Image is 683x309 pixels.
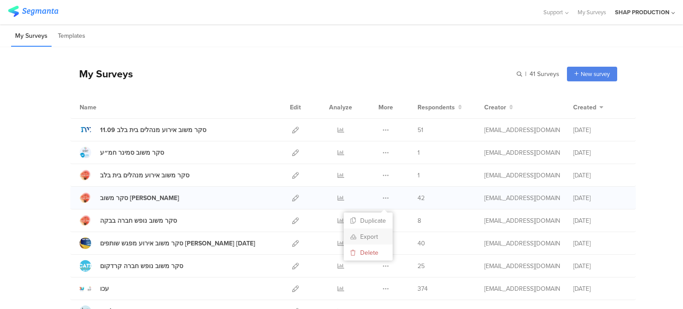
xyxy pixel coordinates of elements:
div: shapievents@gmail.com [484,171,560,180]
span: 25 [418,261,425,271]
div: shapievents@gmail.com [484,216,560,225]
span: 1 [418,171,420,180]
a: סקר משוב סמינר חמ״ע [80,147,164,158]
div: shapievents@gmail.com [484,148,560,157]
span: Creator [484,103,506,112]
span: 8 [418,216,421,225]
button: Created [573,103,603,112]
div: סקר משוב בצלאל [100,193,179,203]
div: shapievents@gmail.com [484,261,560,271]
a: עכו [80,283,109,294]
a: סקר משוב אירוע מפגש שותפים [PERSON_NAME] [DATE] [80,237,255,249]
div: [DATE] [573,216,627,225]
a: סקר משוב נופש חברה בבקה [80,215,177,226]
div: My Surveys [70,66,133,81]
a: סקר משוב אירוע מנהלים בית בלב [80,169,189,181]
span: 374 [418,284,428,293]
div: [DATE] [573,284,627,293]
div: סקר משוב אירוע מפגש שותפים גושן 11.06.25 [100,239,255,248]
div: [DATE] [573,148,627,157]
li: Templates [54,26,89,47]
div: shapievents@gmail.com [484,193,560,203]
div: סקר משוב אירוע מנהלים בית בלב [100,171,189,180]
div: [DATE] [573,261,627,271]
span: 40 [418,239,425,248]
button: Respondents [418,103,462,112]
div: More [376,96,395,118]
span: 51 [418,125,423,135]
div: shapievents@gmail.com [484,284,560,293]
div: [DATE] [573,239,627,248]
a: Export [344,229,393,245]
a: סקר משוב נופש חברה קרדקום [80,260,183,272]
div: Edit [286,96,305,118]
span: New survey [581,70,610,78]
div: 11.09 סקר משוב אירוע מנהלים בית בלב [100,125,206,135]
a: 11.09 סקר משוב אירוע מנהלים בית בלב [80,124,206,136]
button: Delete [344,245,393,261]
div: Name [80,103,133,112]
div: [DATE] [573,193,627,203]
span: 42 [418,193,425,203]
img: segmanta logo [8,6,58,17]
div: סקר משוב נופש חברה קרדקום [100,261,183,271]
div: סקר משוב נופש חברה בבקה [100,216,177,225]
div: Analyze [327,96,354,118]
div: סקר משוב סמינר חמ״ע [100,148,164,157]
div: shapievents@gmail.com [484,239,560,248]
span: Created [573,103,596,112]
span: Respondents [418,103,455,112]
span: 41 Surveys [530,69,559,79]
a: סקר משוב [PERSON_NAME] [80,192,179,204]
span: | [524,69,528,79]
button: Duplicate [344,213,393,229]
button: Creator [484,103,513,112]
span: Support [543,8,563,16]
div: [DATE] [573,171,627,180]
div: עכו [100,284,109,293]
div: SHAP PRODUCTION [615,8,669,16]
li: My Surveys [11,26,52,47]
span: 1 [418,148,420,157]
div: [DATE] [573,125,627,135]
div: shapievents@gmail.com [484,125,560,135]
